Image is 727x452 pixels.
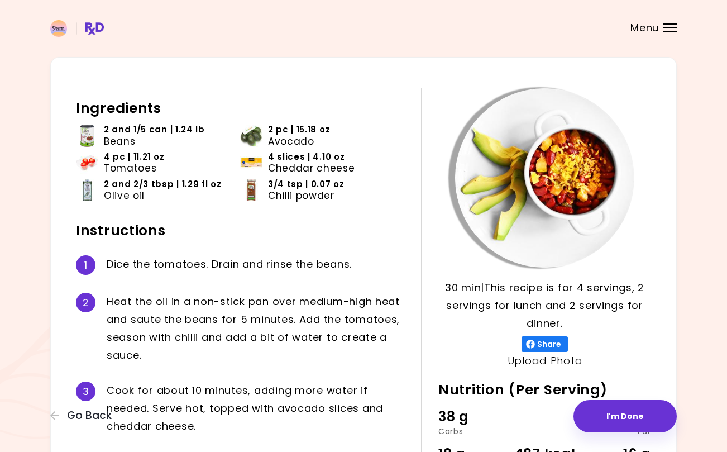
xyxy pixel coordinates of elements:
[104,163,156,174] span: Tomatoes
[580,427,651,435] div: Fat
[535,340,563,349] span: Share
[50,410,117,422] button: Go Back
[76,222,404,240] h2: Instructions
[522,336,568,352] button: Share
[104,190,145,201] span: Olive oil
[76,255,95,275] div: 1
[630,23,659,33] span: Menu
[508,354,582,368] a: Upload Photo
[268,163,355,174] span: Cheddar cheese
[438,381,651,399] h2: Nutrition (Per Serving)
[268,124,330,135] span: 2 pc | 15.18 oz
[67,410,112,422] span: Go Back
[50,20,104,37] img: RxDiet
[573,400,677,432] button: I'm Done
[268,151,345,163] span: 4 slices | 4.10 oz
[268,136,314,147] span: Avocado
[107,255,404,275] div: D i c e t h e t o m a t o e s . D r a i n a n d r i n s e t h e b e a n s .
[76,293,95,312] div: 2
[104,151,164,163] span: 4 pc | 11.21 oz
[104,124,205,135] span: 2 and 1/5 can | 1.24 lb
[268,179,345,190] span: 3/4 tsp | 0.07 oz
[268,190,334,201] span: Chilli powder
[107,293,404,364] div: H e a t t h e o i l i n a n o n - s t i c k p a n o v e r m e d i u m - h i g h h e a t a n d s a...
[76,99,404,117] h2: Ingredients
[438,427,509,435] div: Carbs
[107,382,404,435] div: C o o k f o r a b o u t 1 0 m i n u t e s , a d d i n g m o r e w a t e r i f n e e d e d . S e r...
[104,179,221,190] span: 2 and 2/3 tbsp | 1.29 fl oz
[76,382,95,401] div: 3
[438,279,651,332] p: 30 min | This recipe is for 4 servings, 2 servings for lunch and 2 servings for dinner.
[438,406,509,427] div: 38 g
[104,136,135,147] span: Beans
